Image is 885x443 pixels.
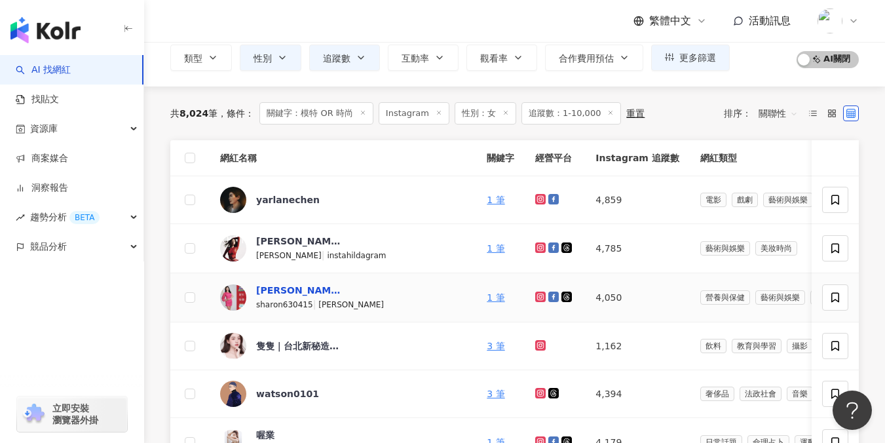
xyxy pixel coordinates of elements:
span: 類型 [184,53,202,64]
td: 4,785 [585,224,689,273]
span: 立即安裝 瀏覽器外掛 [52,402,98,426]
span: | [313,299,319,309]
img: KOL Avatar [220,333,246,359]
span: 合作費用預估 [559,53,614,64]
span: Instagram [379,102,449,125]
button: 類型 [170,45,232,71]
span: 教育與學習 [732,339,781,353]
a: KOL Avataryarlanechen [220,187,466,213]
a: 3 筆 [487,389,504,399]
div: 共 筆 [170,108,217,119]
th: 網紅名稱 [210,140,476,176]
th: 經營平台 [525,140,585,176]
a: 1 筆 [487,292,504,303]
span: 藝術與娛樂 [763,193,813,207]
button: 性別 [240,45,301,71]
div: 重置 [626,108,645,119]
a: KOL Avatar[PERSON_NAME]sharon630415|[PERSON_NAME] [220,284,466,311]
div: watson0101 [256,387,319,400]
span: rise [16,213,25,222]
span: 條件 ： [217,108,254,119]
div: [PERSON_NAME] [256,235,341,248]
span: 互動率 [402,53,429,64]
span: [PERSON_NAME] [256,251,322,260]
span: 戲劇 [732,193,758,207]
span: 追蹤數 [323,53,350,64]
button: 互動率 [388,45,459,71]
a: 找貼文 [16,93,59,106]
img: KOL Avatar [220,187,246,213]
span: 趨勢分析 [30,202,100,232]
iframe: Help Scout Beacon - Open [833,391,872,430]
span: 更多篩選 [679,52,716,63]
span: 電影 [700,193,726,207]
span: 競品分析 [30,232,67,261]
th: Instagram 追蹤數 [585,140,689,176]
img: KOL Avatar [220,381,246,407]
span: instahildagram [327,251,386,260]
span: 保養 [810,290,837,305]
a: KOL Avatar[PERSON_NAME][PERSON_NAME]|instahildagram [220,235,466,262]
span: 飲料 [700,339,726,353]
span: 法政社會 [740,387,781,401]
span: 美妝時尚 [755,241,797,256]
a: 1 筆 [487,243,504,254]
div: BETA [69,211,100,224]
span: 藝術與娛樂 [700,241,750,256]
span: 音樂 [787,387,813,401]
a: chrome extension立即安裝 瀏覽器外掛 [17,396,127,432]
div: 隻隻｜台北新秘造型師｜徵改造模特 [256,339,341,353]
span: 資源庫 [30,114,58,144]
td: 1,162 [585,322,689,370]
img: KOL Avatar [220,235,246,261]
div: yarlanechen [256,193,320,206]
div: 排序： [724,103,805,124]
span: 奢侈品 [700,387,734,401]
button: 更多篩選 [651,45,730,71]
th: 關鍵字 [476,140,525,176]
a: 1 筆 [487,195,504,205]
span: 營養與保健 [700,290,750,305]
img: KOL Avatar [220,284,246,311]
button: 追蹤數 [309,45,380,71]
a: 洞察報告 [16,182,68,195]
span: 追蹤數：1-10,000 [521,102,621,125]
img: %E6%96%B9%E5%BD%A2%E7%B4%94.png [818,9,842,33]
button: 合作費用預估 [545,45,643,71]
span: 攝影 [787,339,813,353]
button: 觀看率 [466,45,537,71]
a: KOL Avatarwatson0101 [220,381,466,407]
a: 3 筆 [487,341,504,351]
span: 觀看率 [480,53,508,64]
span: 性別：女 [455,102,516,125]
span: sharon630415 [256,300,313,309]
a: KOL Avatar隻隻｜台北新秘造型師｜徵改造模特 [220,333,466,359]
span: 8,024 [179,108,208,119]
div: [PERSON_NAME] [256,284,341,297]
span: [PERSON_NAME] [318,300,384,309]
span: 關聯性 [759,103,798,124]
img: logo [10,17,81,43]
span: 關鍵字：模特 OR 時尚 [259,102,373,125]
span: 性別 [254,53,272,64]
a: searchAI 找網紅 [16,64,71,77]
span: 繁體中文 [649,14,691,28]
span: | [322,250,328,260]
a: 商案媒合 [16,152,68,165]
td: 4,859 [585,176,689,224]
div: 喔業 [256,429,274,442]
span: 藝術與娛樂 [755,290,805,305]
img: chrome extension [21,404,47,425]
span: 活動訊息 [749,14,791,27]
td: 4,050 [585,273,689,322]
td: 4,394 [585,370,689,418]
